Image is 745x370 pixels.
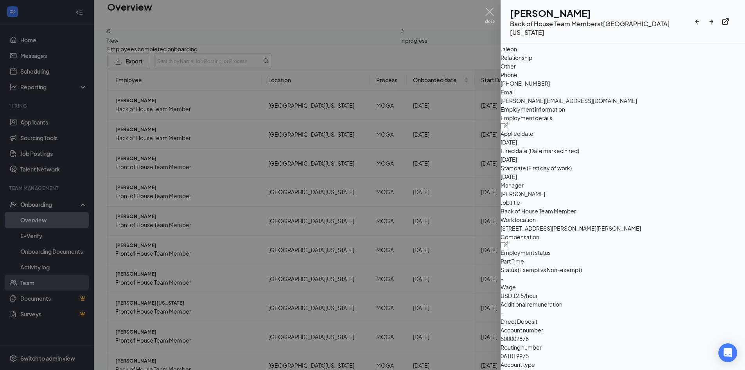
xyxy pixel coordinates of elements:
span: Applied date [501,129,745,138]
div: Open Intercom Messenger [718,343,737,362]
span: Routing number [501,343,745,352]
svg: ArrowLeftNew [693,18,701,25]
span: Direct Deposit [501,317,745,326]
svg: ExternalLink [722,18,729,25]
span: [DATE] [501,172,745,181]
span: - [501,309,745,317]
h1: [PERSON_NAME] [510,6,693,20]
svg: ArrowRight [707,18,715,25]
span: [PERSON_NAME][EMAIL_ADDRESS][DOMAIN_NAME] [501,96,745,105]
span: Employment details [501,114,745,122]
span: [DATE] [501,155,745,164]
span: Wage [501,283,745,291]
span: Account type [501,360,745,369]
span: USD 12.5/hour [501,291,745,300]
button: ArrowRight [707,14,722,29]
span: Other [501,62,745,70]
span: Relationship [501,53,745,62]
button: ArrowLeftNew [693,14,707,29]
span: [STREET_ADDRESS][PERSON_NAME][PERSON_NAME] [501,224,745,233]
button: ExternalLink [722,14,736,29]
span: Compensation [501,233,745,241]
span: Status (Exempt vs Non-exempt) [501,265,745,274]
span: Email [501,88,745,96]
span: 061019975 [501,352,745,360]
span: - [501,274,745,283]
span: [PERSON_NAME] [501,190,745,198]
span: Part Time [501,257,745,265]
span: Jaleon [501,45,745,53]
span: Additional remuneration [501,300,745,309]
span: Employment status [501,248,745,257]
span: Hired date (Date marked hired) [501,146,745,155]
span: [DATE] [501,138,745,146]
div: Back of House Team Member at [GEOGRAPHIC_DATA][US_STATE] [510,20,693,37]
span: 500002878 [501,334,745,343]
span: Back of House Team Member [501,207,745,215]
span: [PHONE_NUMBER] [501,79,745,88]
span: Start date (First day of work) [501,164,745,172]
span: Manager [501,181,745,190]
span: Work location [501,215,745,224]
span: Phone [501,70,745,79]
span: Account number [501,326,745,334]
span: Job title [501,198,745,207]
span: Employment information [501,105,745,114]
